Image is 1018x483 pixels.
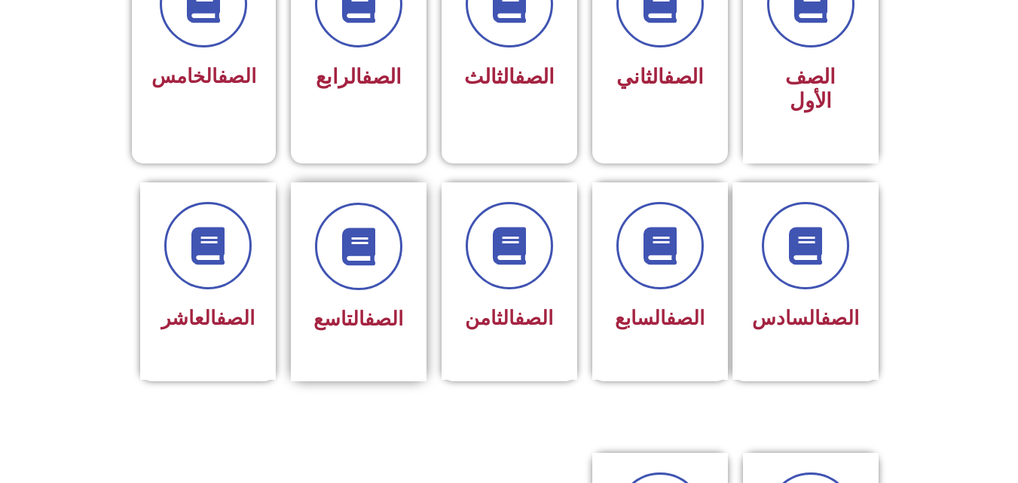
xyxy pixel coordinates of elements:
[151,65,256,87] span: الخامس
[161,307,255,329] span: العاشر
[313,307,403,330] span: التاسع
[616,65,704,89] span: الثاني
[464,65,555,89] span: الثالث
[752,307,859,329] span: السادس
[515,307,553,329] a: الصف
[785,65,836,113] span: الصف الأول
[218,65,256,87] a: الصف
[515,65,555,89] a: الصف
[664,65,704,89] a: الصف
[666,307,705,329] a: الصف
[216,307,255,329] a: الصف
[821,307,859,329] a: الصف
[316,65,402,89] span: الرابع
[615,307,705,329] span: السابع
[465,307,553,329] span: الثامن
[362,65,402,89] a: الصف
[365,307,403,330] a: الصف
